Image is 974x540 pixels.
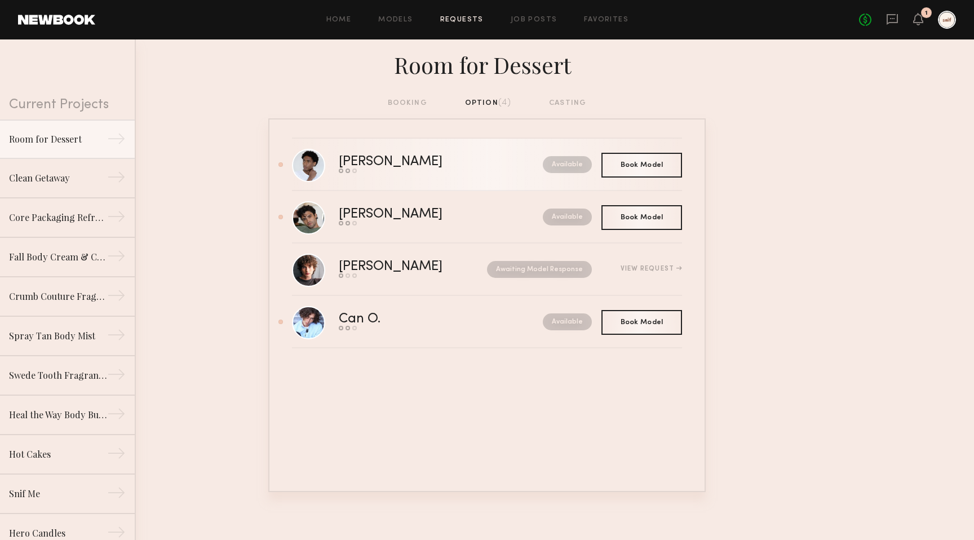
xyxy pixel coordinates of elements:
[621,319,663,326] span: Book Model
[925,10,928,16] div: 1
[268,48,706,79] div: Room for Dessert
[107,444,126,467] div: →
[543,313,592,330] nb-request-status: Available
[339,260,465,273] div: [PERSON_NAME]
[9,329,107,343] div: Spray Tan Body Mist
[9,211,107,224] div: Core Packaging Refresh
[339,313,462,326] div: Can O.
[107,365,126,388] div: →
[107,326,126,348] div: →
[9,171,107,185] div: Clean Getaway
[292,244,682,296] a: [PERSON_NAME]Awaiting Model ResponseView Request
[9,290,107,303] div: Crumb Couture Fragrance
[9,408,107,422] div: Heal the Way Body Butter Balm
[107,207,126,230] div: →
[9,132,107,146] div: Room for Dessert
[378,16,413,24] a: Models
[107,405,126,427] div: →
[326,16,352,24] a: Home
[292,139,682,191] a: [PERSON_NAME]Available
[9,250,107,264] div: Fall Body Cream & Candle
[621,162,663,169] span: Book Model
[107,286,126,309] div: →
[107,130,126,152] div: →
[107,168,126,191] div: →
[621,265,682,272] div: View Request
[107,484,126,506] div: →
[292,296,682,348] a: Can O.Available
[487,261,592,278] nb-request-status: Awaiting Model Response
[511,16,557,24] a: Job Posts
[440,16,484,24] a: Requests
[339,156,493,169] div: [PERSON_NAME]
[543,156,592,173] nb-request-status: Available
[9,369,107,382] div: Swede Tooth Fragrance
[543,209,592,225] nb-request-status: Available
[584,16,628,24] a: Favorites
[292,191,682,244] a: [PERSON_NAME]Available
[107,247,126,269] div: →
[9,448,107,461] div: Hot Cakes
[9,487,107,501] div: Snif Me
[621,214,663,221] span: Book Model
[339,208,493,221] div: [PERSON_NAME]
[9,526,107,540] div: Hero Candles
